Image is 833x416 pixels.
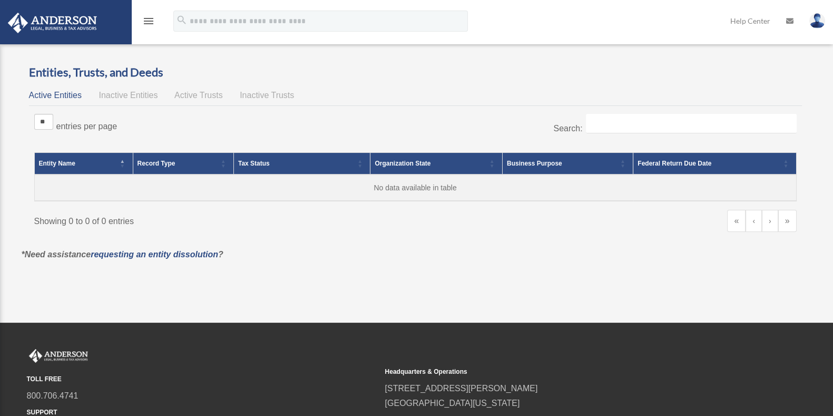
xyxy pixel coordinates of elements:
div: Showing 0 to 0 of 0 entries [34,210,408,229]
th: Federal Return Due Date: Activate to sort [633,153,796,175]
a: [STREET_ADDRESS][PERSON_NAME] [385,384,538,393]
small: Headquarters & Operations [385,366,736,378]
th: Record Type: Activate to sort [133,153,233,175]
th: Organization State: Activate to sort [370,153,503,175]
img: Anderson Advisors Platinum Portal [5,13,100,33]
label: Search: [553,124,582,133]
th: Tax Status: Activate to sort [233,153,370,175]
span: Organization State [375,160,430,167]
i: menu [142,15,155,27]
img: User Pic [809,13,825,28]
span: Entity Name [39,160,75,167]
small: TOLL FREE [27,374,378,385]
img: Anderson Advisors Platinum Portal [27,349,90,363]
em: *Need assistance ? [22,250,223,259]
span: Tax Status [238,160,270,167]
span: Active Trusts [174,91,223,100]
td: No data available in table [34,175,796,201]
i: search [176,14,188,26]
span: Business Purpose [507,160,562,167]
span: Active Entities [29,91,82,100]
span: Inactive Trusts [240,91,294,100]
h3: Entities, Trusts, and Deeds [29,64,802,81]
span: Inactive Entities [99,91,158,100]
a: Last [778,210,797,232]
a: [GEOGRAPHIC_DATA][US_STATE] [385,399,520,408]
a: 800.706.4741 [27,391,79,400]
label: entries per page [56,122,117,131]
a: First [727,210,746,232]
span: Record Type [138,160,175,167]
a: Next [762,210,778,232]
th: Business Purpose: Activate to sort [502,153,633,175]
a: requesting an entity dissolution [91,250,218,259]
th: Entity Name: Activate to invert sorting [34,153,133,175]
span: Federal Return Due Date [638,160,711,167]
a: Previous [746,210,762,232]
a: menu [142,18,155,27]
